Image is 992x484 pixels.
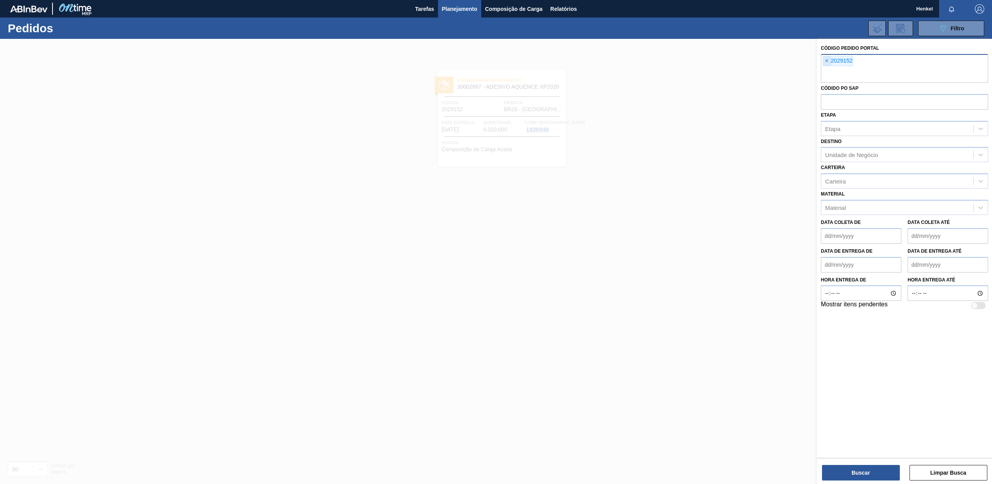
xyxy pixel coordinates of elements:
[823,56,853,66] div: 2029152
[821,139,841,144] label: Destino
[918,21,984,36] button: Filtro
[821,220,861,225] label: Data coleta de
[939,3,964,14] button: Notificações
[821,86,859,91] label: Códido PO SAP
[908,220,950,225] label: Data coleta até
[908,228,988,244] input: dd/mm/yyyy
[821,112,836,118] label: Etapa
[908,248,962,254] label: Data de Entrega até
[908,274,988,286] label: Hora entrega até
[825,204,846,211] div: Material
[825,178,846,185] div: Carteira
[10,5,47,12] img: TNhmsLtSVTkK8tSr43FrP2fwEKptu5GPRR3wAAAABJRU5ErkJggg==
[415,4,434,14] span: Tarefas
[823,56,831,66] span: ×
[975,4,984,14] img: Logout
[821,274,901,286] label: Hora entrega de
[821,248,873,254] label: Data de Entrega de
[951,25,964,31] span: Filtro
[550,4,577,14] span: Relatórios
[485,4,543,14] span: Composição de Carga
[821,191,845,197] label: Material
[825,152,878,158] div: Unidade de Negócio
[821,165,845,170] label: Carteira
[908,257,988,273] input: dd/mm/yyyy
[8,24,129,33] h1: Pedidos
[825,125,840,132] div: Etapa
[821,228,901,244] input: dd/mm/yyyy
[442,4,477,14] span: Planejamento
[821,301,888,310] label: Mostrar itens pendentes
[868,21,886,36] div: Importar Negociações dos Pedidos
[821,257,901,273] input: dd/mm/yyyy
[888,21,913,36] div: Solicitação de Revisão de Pedidos
[821,45,879,51] label: Código Pedido Portal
